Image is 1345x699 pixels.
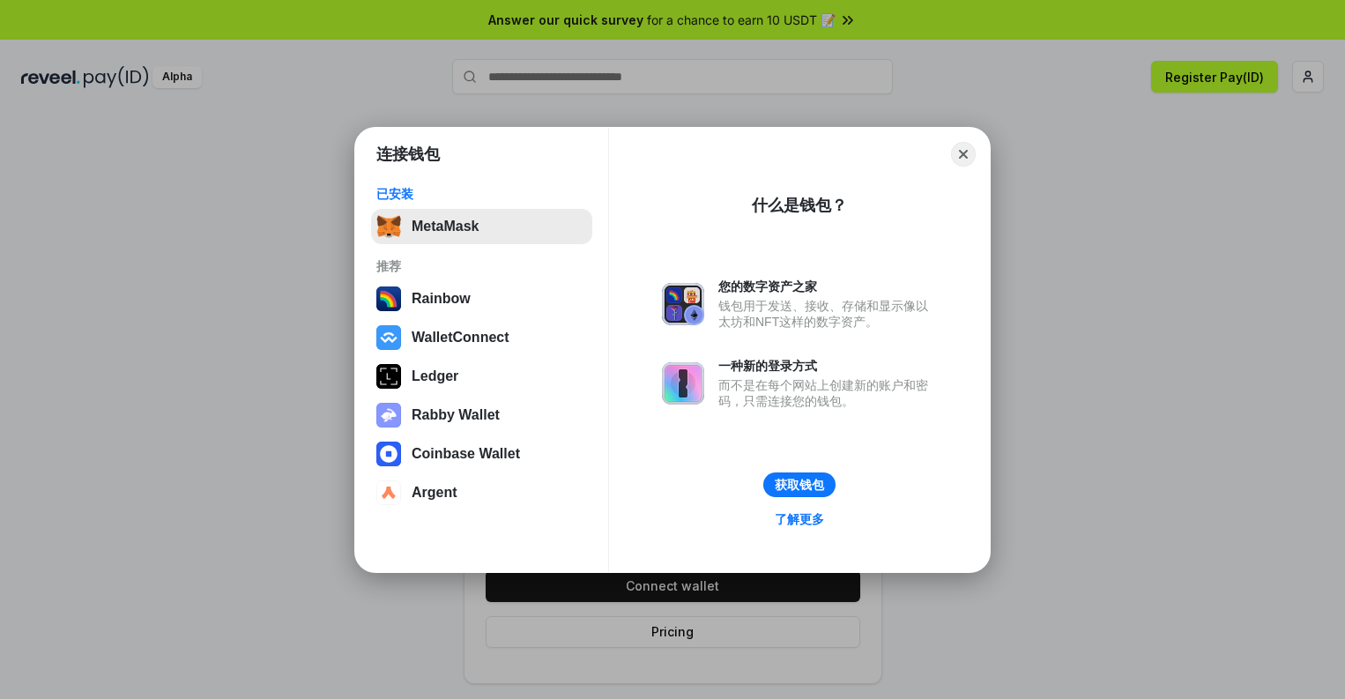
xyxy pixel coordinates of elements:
div: 一种新的登录方式 [718,358,937,374]
img: svg+xml,%3Csvg%20xmlns%3D%22http%3A%2F%2Fwww.w3.org%2F2000%2Fsvg%22%20width%3D%2228%22%20height%3... [376,364,401,389]
div: WalletConnect [412,330,509,346]
a: 了解更多 [764,508,835,531]
h1: 连接钱包 [376,144,440,165]
img: svg+xml,%3Csvg%20width%3D%22120%22%20height%3D%22120%22%20viewBox%3D%220%200%20120%20120%22%20fil... [376,286,401,311]
div: MetaMask [412,219,479,234]
div: 钱包用于发送、接收、存储和显示像以太坊和NFT这样的数字资产。 [718,298,937,330]
button: Rabby Wallet [371,398,592,433]
img: svg+xml,%3Csvg%20xmlns%3D%22http%3A%2F%2Fwww.w3.org%2F2000%2Fsvg%22%20fill%3D%22none%22%20viewBox... [662,283,704,325]
button: WalletConnect [371,320,592,355]
img: svg+xml,%3Csvg%20xmlns%3D%22http%3A%2F%2Fwww.w3.org%2F2000%2Fsvg%22%20fill%3D%22none%22%20viewBox... [662,362,704,405]
div: 而不是在每个网站上创建新的账户和密码，只需连接您的钱包。 [718,377,937,409]
div: Rabby Wallet [412,407,500,423]
div: Argent [412,485,457,501]
div: Ledger [412,368,458,384]
div: 已安装 [376,186,587,202]
button: Rainbow [371,281,592,316]
img: svg+xml,%3Csvg%20width%3D%2228%22%20height%3D%2228%22%20viewBox%3D%220%200%2028%2028%22%20fill%3D... [376,480,401,505]
button: Coinbase Wallet [371,436,592,472]
div: Coinbase Wallet [412,446,520,462]
button: MetaMask [371,209,592,244]
div: 什么是钱包？ [752,195,847,216]
div: Rainbow [412,291,471,307]
button: Close [951,142,976,167]
button: Argent [371,475,592,510]
img: svg+xml,%3Csvg%20width%3D%2228%22%20height%3D%2228%22%20viewBox%3D%220%200%2028%2028%22%20fill%3D... [376,325,401,350]
button: Ledger [371,359,592,394]
div: 推荐 [376,258,587,274]
img: svg+xml,%3Csvg%20width%3D%2228%22%20height%3D%2228%22%20viewBox%3D%220%200%2028%2028%22%20fill%3D... [376,442,401,466]
div: 您的数字资产之家 [718,279,937,294]
div: 获取钱包 [775,477,824,493]
button: 获取钱包 [763,472,836,497]
img: svg+xml,%3Csvg%20xmlns%3D%22http%3A%2F%2Fwww.w3.org%2F2000%2Fsvg%22%20fill%3D%22none%22%20viewBox... [376,403,401,428]
img: svg+xml,%3Csvg%20fill%3D%22none%22%20height%3D%2233%22%20viewBox%3D%220%200%2035%2033%22%20width%... [376,214,401,239]
div: 了解更多 [775,511,824,527]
